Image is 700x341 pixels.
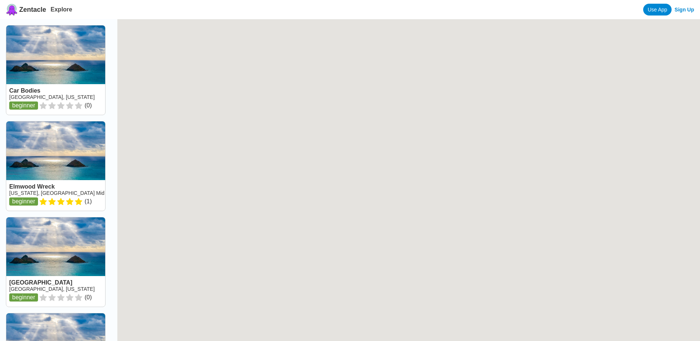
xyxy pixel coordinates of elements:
[6,4,46,15] a: Zentacle logoZentacle
[643,4,672,15] a: Use App
[675,7,694,13] a: Sign Up
[19,6,46,14] span: Zentacle
[51,6,72,13] a: Explore
[9,190,104,196] a: [US_STATE], [GEOGRAPHIC_DATA] Mid
[6,4,18,15] img: Zentacle logo
[9,286,95,292] a: [GEOGRAPHIC_DATA], [US_STATE]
